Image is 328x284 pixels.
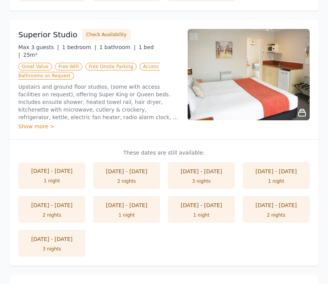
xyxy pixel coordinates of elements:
h3: Superior Studio [18,30,77,40]
div: 3 nights [175,179,227,185]
div: [DATE] - [DATE] [250,168,302,176]
div: Show more > [18,123,178,131]
p: These dates are still available: [18,149,310,157]
span: 25m² [23,52,37,58]
div: [DATE] - [DATE] [175,168,227,176]
div: [DATE] - [DATE] [175,202,227,209]
span: Free WiFi [55,63,82,71]
button: Check Availability [82,29,131,41]
div: 2 nights [101,179,153,185]
div: [DATE] - [DATE] [101,168,153,176]
div: 1 night [250,179,302,185]
div: 1 night [26,178,78,184]
p: Upstairs and ground floor studios, (some with access facilities on request), offering Super King ... [18,83,178,121]
div: 1 night [175,212,227,219]
span: Free Onsite Parking [85,63,137,71]
div: 1 night [101,212,153,219]
span: 1 bedroom | [62,45,96,51]
div: [DATE] - [DATE] [26,236,78,243]
div: 2 nights [26,212,78,219]
div: 3 nights [26,246,78,252]
span: 1 bathroom | [99,45,135,51]
span: Max 3 guests | [18,45,59,51]
div: [DATE] - [DATE] [250,202,302,209]
div: 2 nights [250,212,302,219]
div: [DATE] - [DATE] [101,202,153,209]
span: Great Value [18,63,52,71]
div: [DATE] - [DATE] [26,202,78,209]
div: [DATE] - [DATE] [26,168,78,175]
